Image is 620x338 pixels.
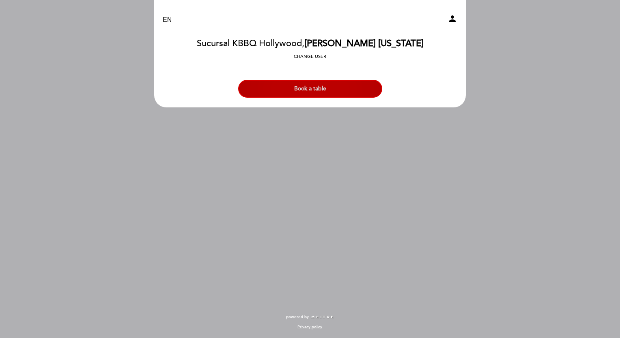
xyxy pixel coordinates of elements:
a: KBBQ [259,9,361,31]
span: powered by [286,314,309,320]
h2: Sucursal KBBQ Hollywood, [197,39,424,49]
i: person [448,14,457,24]
a: Privacy policy [297,324,322,330]
button: person [448,14,457,26]
span: [PERSON_NAME] [US_STATE] [304,38,424,49]
a: powered by [286,314,334,320]
img: MEITRE [311,315,334,319]
button: Book a table [238,80,382,98]
button: Change user [291,53,329,60]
